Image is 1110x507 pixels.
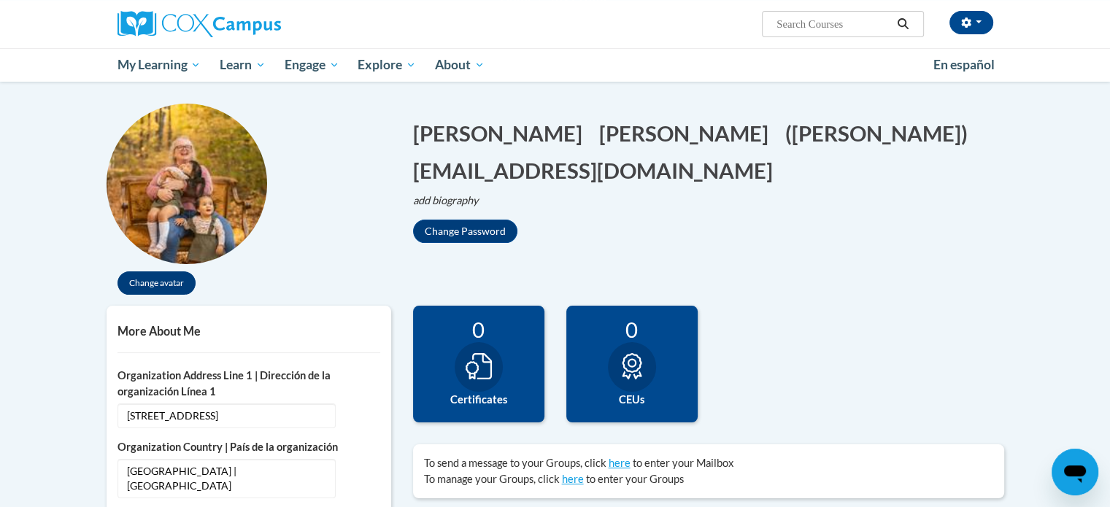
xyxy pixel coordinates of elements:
button: Edit screen name [785,118,977,148]
i: add biography [413,194,479,206]
label: Organization Country | País de la organización [117,439,380,455]
a: Learn [210,48,275,82]
h5: More About Me [117,324,380,338]
button: Change avatar [117,271,196,295]
button: Edit first name [413,118,592,148]
a: here [562,473,584,485]
a: here [609,457,631,469]
label: CEUs [577,392,687,408]
span: To manage your Groups, click [424,473,560,485]
span: To send a message to your Groups, click [424,457,606,469]
a: En español [924,50,1004,80]
a: Engage [275,48,349,82]
div: Click to change the profile picture [107,104,267,264]
button: Search [892,15,914,33]
button: Edit email address [413,155,782,185]
span: Engage [285,56,339,74]
span: En español [933,57,995,72]
span: My Learning [117,56,201,74]
a: Explore [348,48,425,82]
img: Cox Campus [117,11,281,37]
span: Learn [220,56,266,74]
label: Organization Address Line 1 | Dirección de la organización Línea 1 [117,368,380,400]
button: Change Password [413,220,517,243]
button: Edit last name [599,118,778,148]
span: [GEOGRAPHIC_DATA] | [GEOGRAPHIC_DATA] [117,459,336,498]
a: My Learning [108,48,211,82]
span: Explore [358,56,416,74]
div: Main menu [96,48,1015,82]
a: About [425,48,494,82]
div: 0 [424,317,533,342]
button: Account Settings [949,11,993,34]
input: Search Courses [775,15,892,33]
div: 0 [577,317,687,342]
img: profile avatar [107,104,267,264]
label: Certificates [424,392,533,408]
iframe: Button to launch messaging window [1052,449,1098,495]
span: to enter your Groups [586,473,684,485]
button: Edit biography [413,193,490,209]
span: to enter your Mailbox [633,457,733,469]
span: About [435,56,485,74]
span: [STREET_ADDRESS] [117,403,336,428]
